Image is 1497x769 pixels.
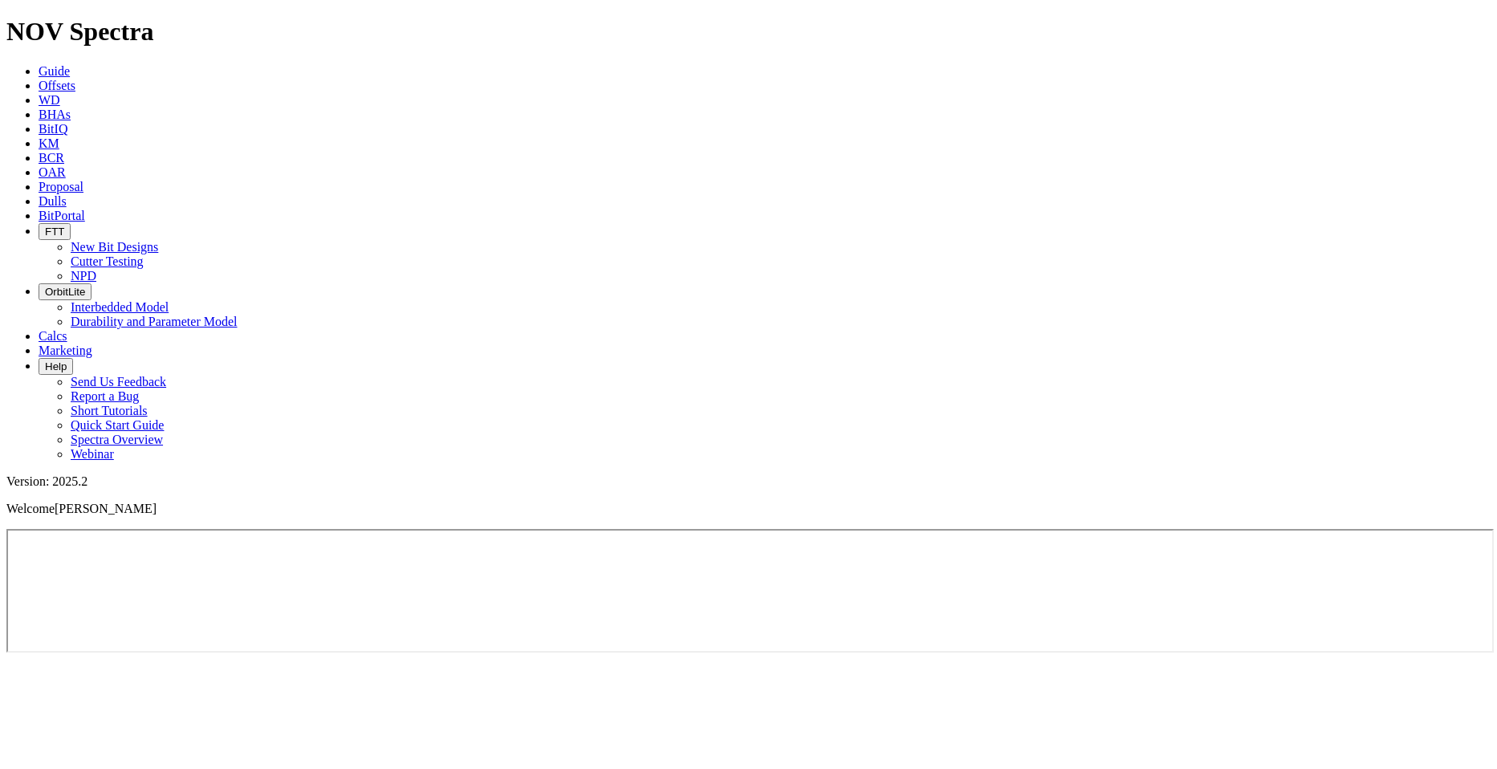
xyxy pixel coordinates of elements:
[39,283,92,300] button: OrbitLite
[71,375,166,389] a: Send Us Feedback
[71,447,114,461] a: Webinar
[45,286,85,298] span: OrbitLite
[71,300,169,314] a: Interbedded Model
[39,151,64,165] a: BCR
[39,223,71,240] button: FTT
[71,418,164,432] a: Quick Start Guide
[39,358,73,375] button: Help
[71,254,144,268] a: Cutter Testing
[39,180,83,193] a: Proposal
[6,17,1491,47] h1: NOV Spectra
[39,209,85,222] a: BitPortal
[71,240,158,254] a: New Bit Designs
[39,122,67,136] a: BitIQ
[71,389,139,403] a: Report a Bug
[39,79,75,92] a: Offsets
[39,165,66,179] a: OAR
[6,474,1491,489] div: Version: 2025.2
[39,64,70,78] a: Guide
[45,226,64,238] span: FTT
[39,93,60,107] a: WD
[71,315,238,328] a: Durability and Parameter Model
[71,269,96,283] a: NPD
[45,360,67,372] span: Help
[39,136,59,150] a: KM
[39,194,67,208] a: Dulls
[55,502,157,515] span: [PERSON_NAME]
[71,433,163,446] a: Spectra Overview
[6,502,1491,516] p: Welcome
[39,329,67,343] a: Calcs
[39,108,71,121] a: BHAs
[39,344,92,357] a: Marketing
[71,404,148,417] a: Short Tutorials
